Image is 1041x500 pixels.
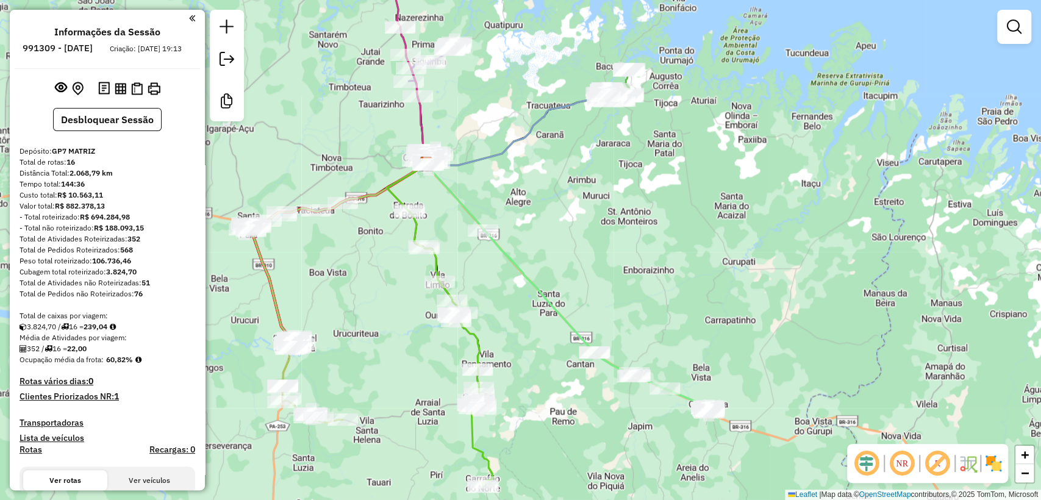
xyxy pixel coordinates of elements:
a: Rotas [20,445,42,455]
div: - Total roteirizado: [20,212,195,223]
a: Clique aqui para minimizar o painel [189,11,195,25]
div: Atividade não roteirizada - BAR DO WAL [590,88,620,101]
img: GP7 MATRIZ [418,156,434,172]
strong: 352 [127,234,140,243]
span: | [819,490,821,499]
span: Exibir rótulo [923,449,952,478]
div: Atividade não roteirizada - CONVENIENCIA DO JUNI [579,346,609,359]
a: Zoom in [1015,446,1034,464]
div: Atividade não roteirizada - BARBEARIA ESTILO VIP [590,89,620,101]
h4: Rotas vários dias: [20,376,195,387]
a: Exportar sessão [215,47,239,74]
span: − [1021,465,1029,480]
div: Cubagem total roteirizado: [20,266,195,277]
div: Atividade não roteirizada - RESTAURANTE [267,396,298,408]
div: Atividade não roteirizada - DISK CERVEJA e CIA [440,309,470,321]
div: Atividade não roteirizada - Casa Leite [278,336,309,348]
div: Atividade não roteirizada - Bar Ponte Almeida [281,332,311,345]
img: Exibir/Ocultar setores [984,454,1003,473]
div: Atividade não roteirizada - ALICE CARAMELOS [278,341,309,353]
i: Total de rotas [61,323,69,330]
h4: Transportadoras [20,418,195,428]
div: Atividade não roteirizada - MARMITEX DA TECA [277,332,307,344]
i: Total de Atividades [20,345,27,352]
strong: 2.068,79 km [70,168,113,177]
strong: 76 [134,289,143,298]
em: Média calculada utilizando a maior ocupação (%Peso ou %Cubagem) de cada rota da sessão. Rotas cro... [135,356,141,363]
a: Criar modelo [215,89,239,116]
div: Atividade não roteirizada - LANCHONTE SONIA [693,402,724,414]
div: Total de caixas por viagem: [20,310,195,321]
div: Atividade não roteirizada - AeD BEBIDAS 2 [587,87,617,99]
div: Atividade não roteirizada - IMPERIAL STORE [591,82,621,95]
div: Atividade não roteirizada - DEP CARLOS [279,333,309,345]
div: 352 / 16 = [20,343,195,354]
img: Fluxo de ruas [958,454,978,473]
div: Atividade não roteirizada - CASA DUARTE [590,90,621,102]
div: Depósito: [20,146,195,157]
div: Atividade não roteirizada - CONVENIENCIA DO JUNI [579,346,610,359]
strong: GP7 MATRIZ [52,146,95,155]
button: Logs desbloquear sessão [96,79,112,98]
i: Meta Caixas/viagem: 220,00 Diferença: 19,04 [110,323,116,330]
div: Atividade não roteirizada - SOUZA BEBIDAS [694,404,724,416]
strong: 239,04 [84,322,107,331]
div: Atividade não roteirizada - RAPPY HOUR [693,406,724,418]
div: Atividade não roteirizada - JOSE RIBAMAR ARAUJO CHAVES [275,333,306,345]
div: 3.824,70 / 16 = [20,321,195,332]
div: Atividade não roteirizada - MERCADO SaO FRANCIS [691,402,721,414]
a: OpenStreetMap [859,490,911,499]
div: Total de Atividades não Roteirizadas: [20,277,195,288]
span: Ocupação média da frota: [20,355,104,364]
button: Ver veículos [107,470,191,491]
i: Total de rotas [45,345,52,352]
strong: 3.824,70 [106,267,137,276]
button: Imprimir Rotas [145,80,163,98]
button: Exibir sessão original [52,79,70,98]
h4: Recargas: 0 [149,445,195,455]
div: Total de rotas: [20,157,195,168]
strong: 1 [114,391,119,402]
div: Atividade não roteirizada - LA CASA DA CERVEJA [279,334,310,346]
strong: 106.736,46 [92,256,131,265]
div: Total de Pedidos não Roteirizados: [20,288,195,299]
strong: R$ 882.378,13 [55,201,105,210]
div: Total de Pedidos Roteirizados: [20,245,195,255]
div: Atividade não roteirizada - BAR DO ZEQUINHA [437,307,468,320]
div: Atividade não roteirizada - BOTECO DO GATO [592,84,623,96]
h4: Informações da Sessão [54,26,160,38]
div: Atividade não roteirizada - DEPOS.DO CLAUDIO [274,337,305,349]
strong: 22,00 [67,344,87,353]
a: Nova sessão e pesquisa [215,15,239,42]
a: Zoom out [1015,464,1034,482]
strong: 568 [120,245,133,254]
div: Atividade não roteirizada - LANCHONETE HORA DO L [281,332,312,345]
div: Atividade não roteirizada - ROSA BAR [588,87,619,99]
div: Atividade não roteirizada - DEPOSITO DO NILSON [274,341,305,353]
div: Atividade não roteirizada - PAN E MINI BOX IDEAL [590,85,621,98]
div: - Total não roteirizado: [20,223,195,234]
div: Atividade não roteirizada - DEP VITORIA [278,337,309,349]
button: Visualizar relatório de Roteirização [112,80,129,96]
strong: R$ 694.284,98 [80,212,130,221]
div: Atividade não roteirizada - MERC NASCIMENTO [693,404,724,416]
strong: R$ 10.563,11 [57,190,103,199]
strong: 144:36 [61,179,85,188]
div: Atividade não roteirizada - MERCADINHO DO EDIR [590,84,620,96]
div: Atividade não roteirizada - LA CASA DA CERVEJA [280,334,310,346]
div: Atividade não roteirizada - DEPOSITO 24 HORAS [274,337,304,349]
span: + [1021,447,1029,462]
strong: 16 [66,157,75,166]
div: Atividade não roteirizada - IMPERIAL STORE [592,82,622,95]
div: Total de Atividades Roteirizadas: [20,234,195,245]
div: Atividade não roteirizada - MAIA BEBIDAS [592,85,623,97]
h6: 991309 - [DATE] [23,43,93,54]
div: Distância Total: [20,168,195,179]
div: Atividade não roteirizada - WELTON FERNANDES [274,337,305,349]
button: Desbloquear Sessão [53,108,162,131]
div: Atividade não roteirizada - MARIA DO SOCORRO CONCEICAO TEIXEIRA [693,404,724,416]
div: Atividade não roteirizada - POINT DAS BEBEIDAS [585,87,616,99]
div: Atividade não roteirizada - BAR DO MAFRA [271,393,301,405]
a: Exibir filtros [1002,15,1026,39]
